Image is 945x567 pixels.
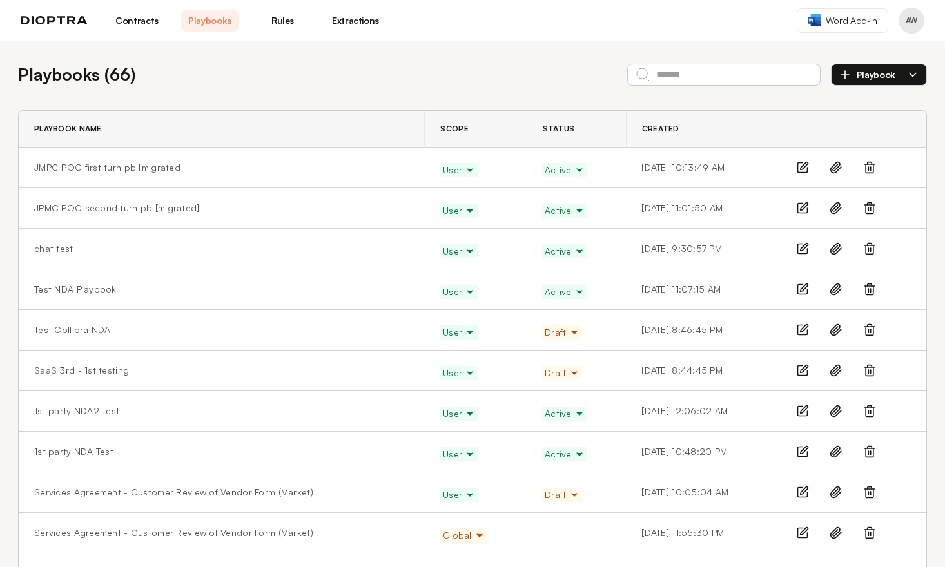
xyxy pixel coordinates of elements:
[542,488,581,502] button: Draft
[34,364,129,377] a: SaaS 3rd - 1st testing
[542,447,587,461] button: Active
[543,124,575,134] span: Status
[34,161,183,174] a: JMPC POC first turn pb [migrated]
[443,488,475,501] span: User
[440,163,478,177] button: User
[440,244,478,258] button: User
[545,326,579,339] span: Draft
[545,164,585,177] span: Active
[626,391,781,432] td: [DATE] 12:06:02 AM
[108,10,166,32] a: Contracts
[831,64,927,86] button: Playbook
[440,204,478,218] button: User
[34,283,117,296] a: Test NDA Playbook
[545,285,585,298] span: Active
[542,163,587,177] button: Active
[545,407,585,420] span: Active
[34,242,73,255] a: chat test
[21,16,88,25] img: logo
[542,285,587,299] button: Active
[443,529,485,542] span: Global
[626,269,781,310] td: [DATE] 11:07:15 AM
[857,69,901,81] span: Playbook
[545,488,579,501] span: Draft
[542,244,587,258] button: Active
[443,407,475,420] span: User
[542,204,587,218] button: Active
[34,202,200,215] a: JPMC POC second turn pb [migrated]
[34,486,313,499] a: Services Agreement - Customer Review of Vendor Form (Market)
[899,8,924,34] button: Profile menu
[34,526,313,539] a: Services Agreement - Customer Review of Vendor Form (Market)
[626,148,781,188] td: [DATE] 10:13:49 AM
[626,432,781,472] td: [DATE] 10:48:20 PM
[440,447,478,461] button: User
[440,366,478,380] button: User
[826,14,877,27] span: Word Add-in
[440,325,478,340] button: User
[626,188,781,229] td: [DATE] 11:01:50 AM
[34,323,111,336] a: Test Collibra NDA
[443,326,475,339] span: User
[440,124,468,134] span: Scope
[443,285,475,298] span: User
[443,448,475,461] span: User
[642,124,679,134] span: Created
[443,164,475,177] span: User
[797,8,888,33] a: Word Add-in
[545,245,585,258] span: Active
[440,488,478,502] button: User
[440,407,478,421] button: User
[440,285,478,299] button: User
[181,10,239,32] a: Playbooks
[254,10,311,32] a: Rules
[542,407,587,421] button: Active
[18,62,135,87] h2: Playbooks ( 66 )
[545,367,579,380] span: Draft
[626,513,781,553] td: [DATE] 11:55:30 PM
[443,204,475,217] span: User
[34,445,113,458] a: 1st party NDA Test
[443,245,475,258] span: User
[808,14,821,26] img: word
[626,310,781,351] td: [DATE] 8:46:45 PM
[626,229,781,269] td: [DATE] 9:30:57 PM
[327,10,384,32] a: Extractions
[34,405,119,418] a: 1st party NDA2 Test
[34,124,102,134] span: Playbook Name
[545,448,585,461] span: Active
[626,472,781,513] td: [DATE] 10:05:04 AM
[440,528,487,543] button: Global
[545,204,585,217] span: Active
[443,367,475,380] span: User
[542,366,581,380] button: Draft
[626,351,781,391] td: [DATE] 8:44:45 PM
[542,325,581,340] button: Draft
